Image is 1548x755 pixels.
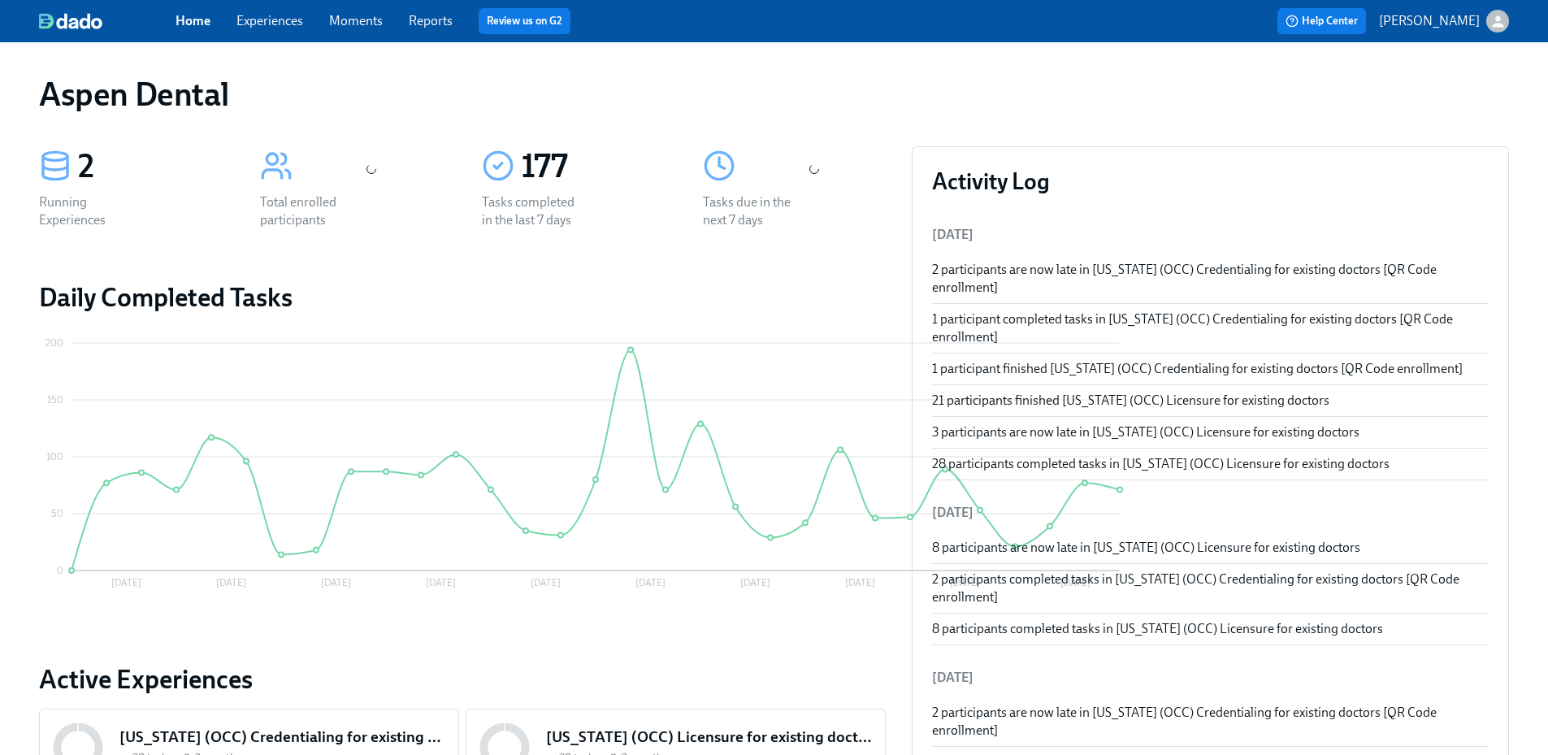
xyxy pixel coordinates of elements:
tspan: 200 [46,337,63,349]
h5: [US_STATE] (OCC) Credentialing for existing doctors [QR Code enrollment] [119,727,445,748]
h5: [US_STATE] (OCC) Licensure for existing doctors [546,727,872,748]
div: 28 participants completed tasks in [US_STATE] (OCC) Licensure for existing doctors [932,455,1489,473]
tspan: [DATE] [216,577,246,588]
div: 2 participants are now late in [US_STATE] (OCC) Credentialing for existing doctors [QR Code enrol... [932,704,1489,740]
div: Tasks due in the next 7 days [703,193,807,229]
a: dado [39,13,176,29]
tspan: [DATE] [740,577,770,588]
tspan: [DATE] [635,577,666,588]
p: [PERSON_NAME] [1379,12,1480,30]
a: Home [176,13,210,28]
tspan: 50 [51,508,63,519]
tspan: [DATE] [845,577,875,588]
span: Help Center [1286,13,1358,29]
div: 1 participant finished [US_STATE] (OCC) Credentialing for existing doctors [QR Code enrollment] [932,360,1489,378]
div: 177 [521,146,664,187]
div: 2 participants are now late in [US_STATE] (OCC) Credentialing for existing doctors [QR Code enrol... [932,261,1489,297]
tspan: [DATE] [111,577,141,588]
span: [DATE] [932,227,973,242]
div: Total enrolled participants [260,193,364,229]
button: Review us on G2 [479,8,570,34]
div: 2 [78,146,221,187]
tspan: 0 [57,565,63,576]
li: [DATE] [932,658,1489,697]
tspan: 150 [47,394,63,406]
a: Experiences [236,13,303,28]
h2: Daily Completed Tasks [39,281,886,314]
tspan: [DATE] [531,577,561,588]
div: 8 participants completed tasks in [US_STATE] (OCC) Licensure for existing doctors [932,620,1489,638]
div: 1 participant completed tasks in [US_STATE] (OCC) Credentialing for existing doctors [QR Code enr... [932,310,1489,346]
li: [DATE] [932,493,1489,532]
div: 2 participants completed tasks in [US_STATE] (OCC) Credentialing for existing doctors [QR Code en... [932,571,1489,606]
button: [PERSON_NAME] [1379,10,1509,33]
div: 21 participants finished [US_STATE] (OCC) Licensure for existing doctors [932,392,1489,410]
tspan: [DATE] [426,577,456,588]
img: dado [39,13,102,29]
div: 8 participants are now late in [US_STATE] (OCC) Licensure for existing doctors [932,539,1489,557]
div: Tasks completed in the last 7 days [482,193,586,229]
h3: Activity Log [932,167,1489,196]
div: 3 participants are now late in [US_STATE] (OCC) Licensure for existing doctors [932,423,1489,441]
h1: Aspen Dental [39,75,228,114]
a: Reports [409,13,453,28]
button: Help Center [1277,8,1366,34]
tspan: [DATE] [321,577,351,588]
a: Active Experiences [39,663,886,696]
a: Moments [329,13,383,28]
a: Review us on G2 [487,13,562,29]
tspan: 100 [46,451,63,462]
div: Running Experiences [39,193,143,229]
